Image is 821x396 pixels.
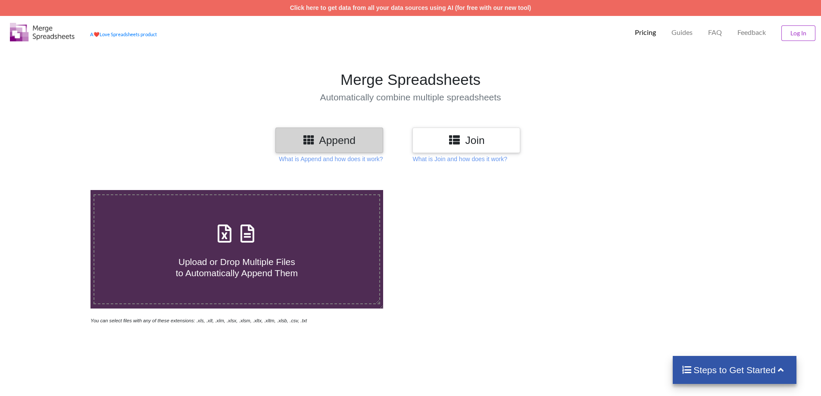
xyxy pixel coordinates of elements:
i: You can select files with any of these extensions: .xls, .xlt, .xlm, .xlsx, .xlsm, .xltx, .xltm, ... [91,318,307,323]
a: Click here to get data from all your data sources using AI (for free with our new tool) [290,4,531,11]
a: AheartLove Spreadsheets product [90,31,157,37]
p: FAQ [708,28,722,37]
h3: Join [419,134,514,147]
button: Log In [781,25,815,41]
p: Pricing [635,28,656,37]
h4: Steps to Get Started [681,365,788,375]
p: What is Join and how does it work? [412,155,507,163]
span: heart [94,31,100,37]
h3: Append [282,134,377,147]
span: Feedback [737,29,766,36]
span: Upload or Drop Multiple Files to Automatically Append Them [176,257,298,278]
p: What is Append and how does it work? [279,155,383,163]
img: Logo.png [10,23,75,41]
p: Guides [671,28,693,37]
